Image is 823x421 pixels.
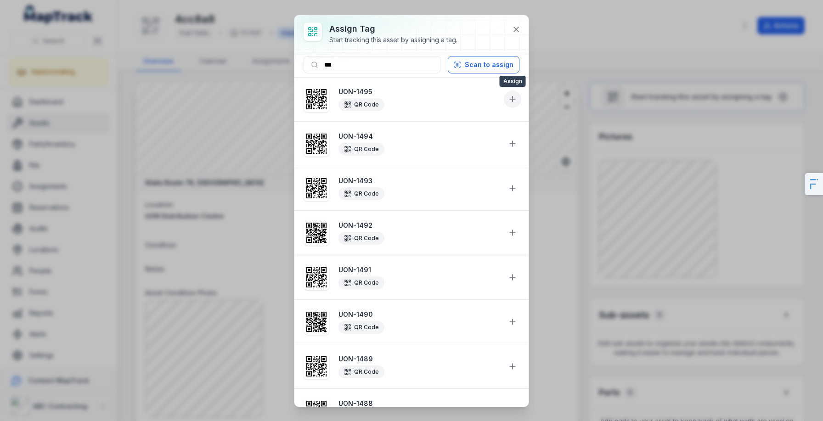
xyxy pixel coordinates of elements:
[338,321,384,334] div: QR Code
[338,87,500,96] strong: UON-1495
[338,132,500,141] strong: UON-1494
[329,35,457,45] div: Start tracking this asset by assigning a tag.
[338,310,500,319] strong: UON-1490
[448,56,519,73] button: Scan to assign
[329,22,457,35] h3: Assign tag
[338,265,500,275] strong: UON-1491
[338,365,384,378] div: QR Code
[338,176,500,185] strong: UON-1493
[338,232,384,245] div: QR Code
[338,187,384,200] div: QR Code
[338,354,500,364] strong: UON-1489
[338,221,500,230] strong: UON-1492
[338,143,384,156] div: QR Code
[338,276,384,289] div: QR Code
[338,98,384,111] div: QR Code
[500,76,526,87] span: Assign
[338,399,500,408] strong: UON-1488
